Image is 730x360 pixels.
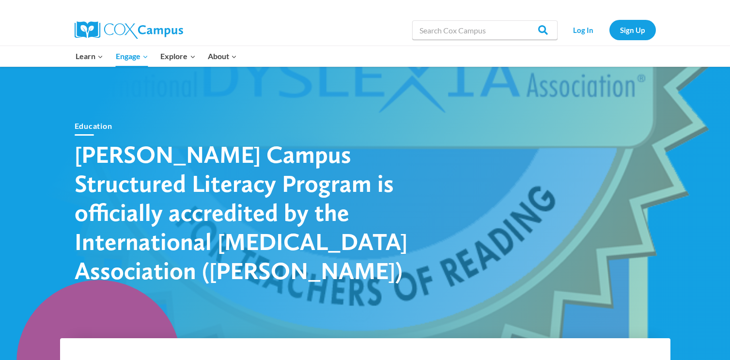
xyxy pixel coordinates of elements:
[70,46,243,66] nav: Primary Navigation
[609,20,656,40] a: Sign Up
[75,121,112,130] a: Education
[75,21,183,39] img: Cox Campus
[562,20,656,40] nav: Secondary Navigation
[76,50,103,63] span: Learn
[75,140,414,285] h1: [PERSON_NAME] Campus Structured Literacy Program is officially accredited by the International [M...
[116,50,148,63] span: Engage
[208,50,237,63] span: About
[160,50,195,63] span: Explore
[412,20,558,40] input: Search Cox Campus
[562,20,605,40] a: Log In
